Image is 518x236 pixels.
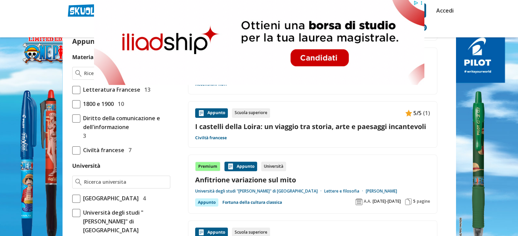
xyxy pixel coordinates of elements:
a: Lettere e filosofia [324,188,366,194]
img: Anno accademico [356,198,362,205]
span: Letteratura Francese [80,85,140,94]
span: 5/5 [413,109,422,117]
span: [DATE]-[DATE] [373,199,401,204]
span: 5 [413,199,415,204]
label: Università [72,162,100,169]
span: 4 [140,194,146,203]
a: I castelli della Loira: un viaggio tra storia, arte e paesaggi incantevoli [195,122,430,131]
img: Ricerca materia o esame [75,70,82,77]
span: 3 [80,131,86,140]
span: pagine [417,199,430,204]
div: Appunto [224,162,257,171]
input: Ricerca universita [84,179,167,185]
span: Civiltà francese [80,146,124,155]
img: Appunti contenuto [198,110,205,116]
div: Premium [195,162,220,171]
div: Appunto [195,198,218,206]
input: Ricerca materia o esame [84,70,167,77]
img: Pagine [405,198,412,205]
img: Appunti contenuto [227,163,234,170]
span: Diritto della comunicazione e dell'informazione [80,114,170,131]
a: Fortuna della cultura classica [222,198,282,206]
a: Civiltà francese [195,135,227,141]
span: 1800 e 1900 [80,99,114,108]
label: Appunti [72,37,111,46]
div: Università [261,162,286,171]
div: Appunto [195,108,228,118]
span: [GEOGRAPHIC_DATA] [80,194,139,203]
a: [PERSON_NAME] [366,188,397,194]
a: Università degli studi "[PERSON_NAME]" di [GEOGRAPHIC_DATA] [195,188,324,194]
a: Anfitrione variazione sul mito [195,175,430,184]
span: (1) [423,109,430,117]
span: A.A. [364,199,371,204]
img: Appunti contenuto [198,229,205,236]
div: Scuola superiore [232,108,270,118]
span: 7 [126,146,131,155]
img: Appunti contenuto [405,110,412,116]
span: 13 [142,85,151,94]
a: Accedi [436,3,451,18]
span: Università degli studi "[PERSON_NAME]" di [GEOGRAPHIC_DATA] [80,208,170,235]
label: Materia o esame [72,53,117,61]
img: Ricerca universita [75,179,82,185]
span: 10 [115,99,124,108]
